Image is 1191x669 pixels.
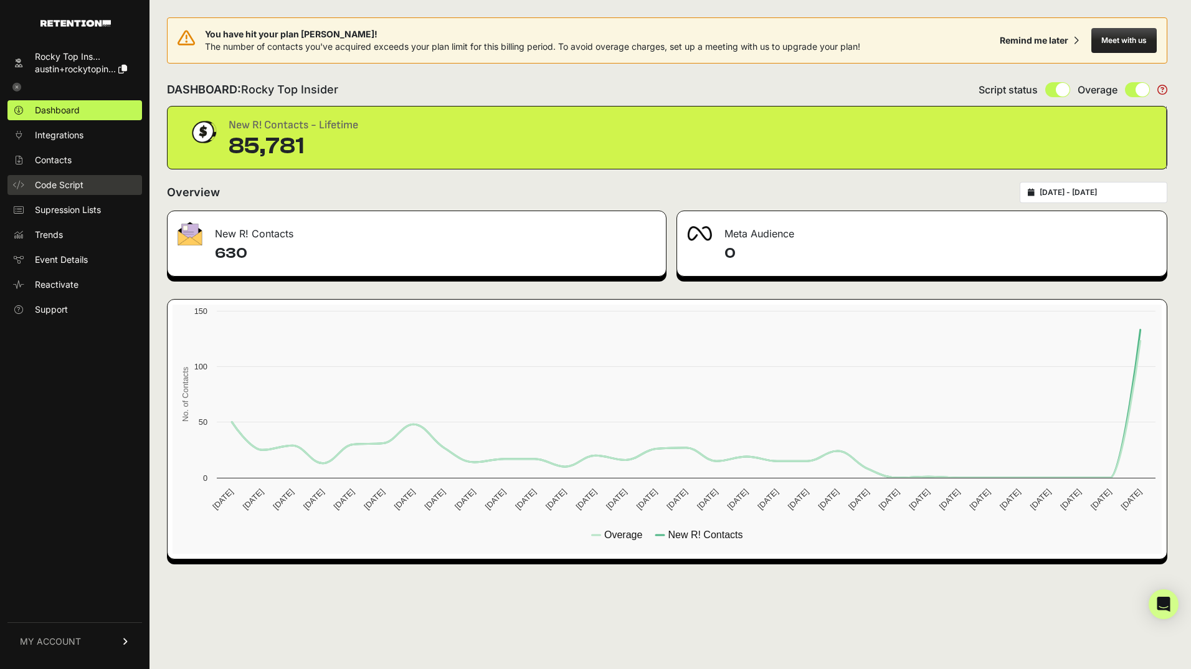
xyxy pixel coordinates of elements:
text: [DATE] [847,487,871,511]
h4: 630 [215,244,656,263]
div: Meta Audience [677,211,1167,249]
a: Support [7,300,142,320]
img: fa-meta-2f981b61bb99beabf952f7030308934f19ce035c18b003e963880cc3fabeebb7.png [687,226,712,241]
text: [DATE] [544,487,568,511]
div: New R! Contacts - Lifetime [229,116,358,134]
text: [DATE] [574,487,599,511]
a: Trends [7,225,142,245]
a: Integrations [7,125,142,145]
text: 50 [199,417,207,427]
text: [DATE] [241,487,265,511]
text: [DATE] [332,487,356,511]
text: [DATE] [513,487,538,511]
text: [DATE] [271,487,295,511]
text: 150 [194,306,207,316]
a: Reactivate [7,275,142,295]
a: Code Script [7,175,142,195]
span: Integrations [35,129,83,141]
text: [DATE] [665,487,689,511]
h4: 0 [724,244,1157,263]
text: [DATE] [695,487,719,511]
div: New R! Contacts [168,211,666,249]
text: [DATE] [877,487,901,511]
text: [DATE] [1089,487,1113,511]
text: [DATE] [907,487,931,511]
span: Script status [979,82,1038,97]
text: New R! Contacts [668,529,743,540]
text: [DATE] [362,487,386,511]
text: [DATE] [816,487,840,511]
text: [DATE] [756,487,780,511]
text: [DATE] [786,487,810,511]
span: Support [35,303,68,316]
button: Meet with us [1091,28,1157,53]
text: No. of Contacts [181,367,190,422]
a: Rocky Top Ins... austin+rockytopin... [7,47,142,79]
text: Overage [604,529,642,540]
text: [DATE] [301,487,326,511]
text: [DATE] [392,487,417,511]
text: [DATE] [967,487,992,511]
h2: Overview [167,184,220,201]
text: [DATE] [635,487,659,511]
text: [DATE] [483,487,508,511]
span: MY ACCOUNT [20,635,81,648]
text: [DATE] [1058,487,1083,511]
text: [DATE] [937,487,962,511]
text: 0 [203,473,207,483]
a: Supression Lists [7,200,142,220]
text: [DATE] [726,487,750,511]
div: Open Intercom Messenger [1149,589,1179,619]
text: [DATE] [1028,487,1053,511]
text: [DATE] [211,487,235,511]
img: fa-envelope-19ae18322b30453b285274b1b8af3d052b27d846a4fbe8435d1a52b978f639a2.png [178,222,202,245]
span: Overage [1078,82,1117,97]
span: Rocky Top Insider [241,83,338,96]
img: Retention.com [40,20,111,27]
a: MY ACCOUNT [7,622,142,660]
text: [DATE] [1119,487,1144,511]
a: Event Details [7,250,142,270]
button: Remind me later [995,29,1084,52]
div: 85,781 [229,134,358,159]
span: The number of contacts you've acquired exceeds your plan limit for this billing period. To avoid ... [205,41,860,52]
span: Trends [35,229,63,241]
span: austin+rockytopin... [35,64,116,74]
text: [DATE] [604,487,629,511]
h2: DASHBOARD: [167,81,338,98]
text: [DATE] [998,487,1022,511]
div: Remind me later [1000,34,1068,47]
span: Reactivate [35,278,78,291]
a: Dashboard [7,100,142,120]
a: Contacts [7,150,142,170]
span: Code Script [35,179,83,191]
text: 100 [194,362,207,371]
text: [DATE] [422,487,447,511]
span: Dashboard [35,104,80,116]
text: [DATE] [453,487,477,511]
span: Contacts [35,154,72,166]
span: Supression Lists [35,204,101,216]
img: dollar-coin-05c43ed7efb7bc0c12610022525b4bbbb207c7efeef5aecc26f025e68dcafac9.png [187,116,219,148]
span: Event Details [35,254,88,266]
div: Rocky Top Ins... [35,50,127,63]
span: You have hit your plan [PERSON_NAME]! [205,28,860,40]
